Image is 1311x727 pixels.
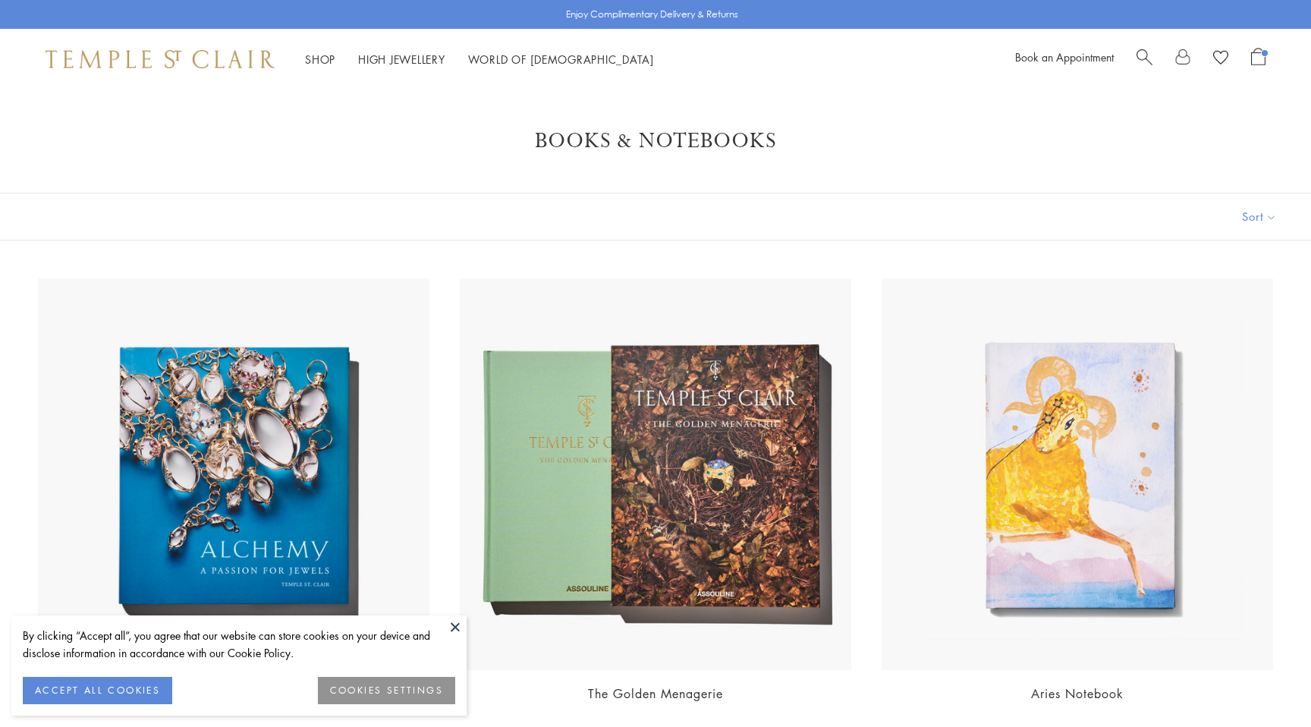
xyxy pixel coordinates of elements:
[23,677,172,704] button: ACCEPT ALL COOKIES
[305,50,654,69] nav: Main navigation
[588,685,723,702] a: The Golden Menagerie
[1137,48,1152,71] a: Search
[566,7,738,22] p: Enjoy Complimentary Delivery & Returns
[1235,656,1296,712] iframe: Gorgias live chat messenger
[23,627,455,662] div: By clicking “Accept all”, you agree that our website can store cookies on your device and disclos...
[1031,685,1124,702] a: Aries Notebook
[882,279,1273,670] img: Aries Notebook
[1251,48,1265,71] a: Open Shopping Bag
[46,50,275,68] img: Temple St. Clair
[1208,194,1311,240] button: Show sort by
[1213,48,1228,71] a: View Wishlist
[1015,49,1114,65] a: Book an Appointment
[358,52,445,67] a: High JewelleryHigh Jewellery
[38,279,429,670] img: Alchemy: A Passion for Jewels
[318,677,455,704] button: COOKIES SETTINGS
[460,279,851,670] img: The Golden Menagerie
[468,52,654,67] a: World of [DEMOGRAPHIC_DATA]World of [DEMOGRAPHIC_DATA]
[61,127,1250,155] h1: Books & Notebooks
[305,52,335,67] a: ShopShop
